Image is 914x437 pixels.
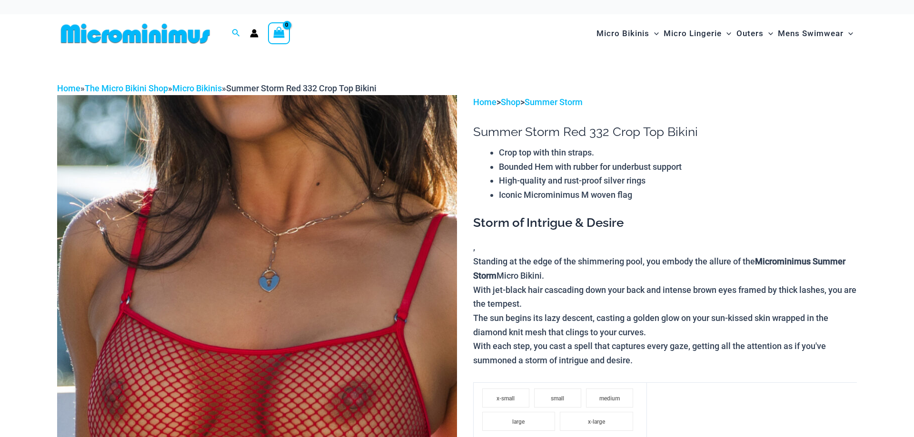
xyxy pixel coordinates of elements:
[57,23,214,44] img: MM SHOP LOGO FLAT
[268,22,290,44] a: View Shopping Cart, empty
[734,19,775,48] a: OutersMenu ToggleMenu Toggle
[664,21,722,46] span: Micro Lingerie
[473,215,857,368] div: ,
[85,83,168,93] a: The Micro Bikini Shop
[778,21,844,46] span: Mens Swimwear
[226,83,377,93] span: Summer Storm Red 332 Crop Top Bikini
[499,174,857,188] li: High-quality and rust-proof silver rings
[499,188,857,202] li: Iconic Microminimus M woven flag
[482,412,556,431] li: large
[594,19,661,48] a: Micro BikinisMenu ToggleMenu Toggle
[775,19,855,48] a: Mens SwimwearMenu ToggleMenu Toggle
[57,83,80,93] a: Home
[599,395,620,402] span: medium
[232,28,240,39] a: Search icon link
[473,215,857,231] h3: Storm of Intrigue & Desire
[560,412,633,431] li: x-large
[551,395,564,402] span: small
[473,254,857,368] p: Standing at the edge of the shimmering pool, you embody the allure of the Micro Bikini. With jet-...
[525,97,583,107] a: Summer Storm
[588,418,605,425] span: x-large
[534,388,581,408] li: small
[497,395,515,402] span: x-small
[844,21,853,46] span: Menu Toggle
[661,19,734,48] a: Micro LingerieMenu ToggleMenu Toggle
[722,21,731,46] span: Menu Toggle
[57,83,377,93] span: » » »
[473,97,497,107] a: Home
[473,95,857,109] p: > >
[586,388,633,408] li: medium
[736,21,764,46] span: Outers
[473,256,845,281] b: Microminimus Summer Storm
[764,21,773,46] span: Menu Toggle
[473,125,857,139] h1: Summer Storm Red 332 Crop Top Bikini
[250,29,258,38] a: Account icon link
[172,83,222,93] a: Micro Bikinis
[593,18,857,49] nav: Site Navigation
[649,21,659,46] span: Menu Toggle
[501,97,520,107] a: Shop
[482,388,529,408] li: x-small
[499,146,857,160] li: Crop top with thin straps.
[499,160,857,174] li: Bounded Hem with rubber for underbust support
[596,21,649,46] span: Micro Bikinis
[512,418,525,425] span: large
